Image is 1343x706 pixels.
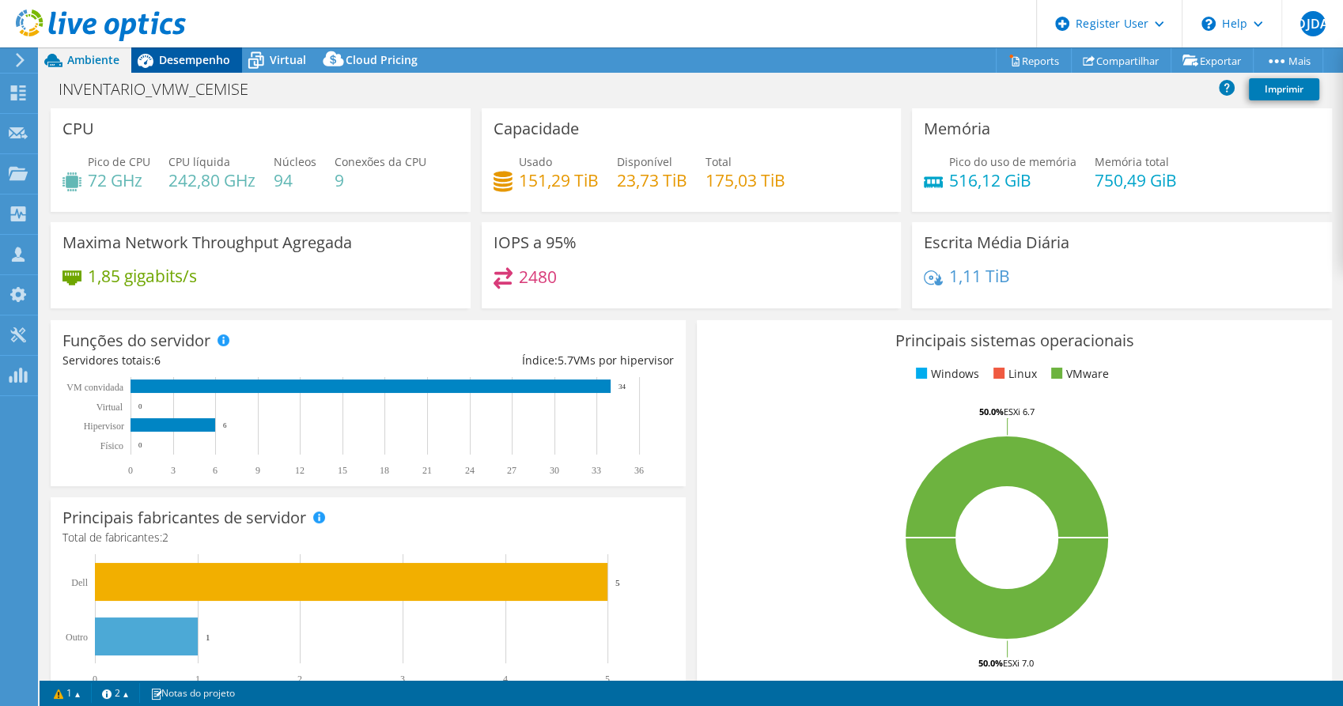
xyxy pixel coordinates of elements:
[295,465,305,476] text: 12
[1201,17,1216,31] svg: \n
[100,440,123,451] tspan: Físico
[84,421,124,432] text: Hipervisor
[949,154,1076,169] span: Pico do uso de memória
[1071,48,1171,73] a: Compartilhar
[154,353,161,368] span: 6
[62,352,368,369] div: Servidores totais:
[996,48,1072,73] a: Reports
[465,465,475,476] text: 24
[274,172,316,189] h4: 94
[128,465,133,476] text: 0
[558,353,573,368] span: 5.7
[88,172,150,189] h4: 72 GHz
[1300,11,1326,36] span: DJDA
[949,172,1076,189] h4: 516,12 GiB
[949,267,1010,285] h4: 1,11 TiB
[550,465,559,476] text: 30
[138,441,142,449] text: 0
[346,52,418,67] span: Cloud Pricing
[1004,406,1035,417] tspan: ESXi 6.7
[335,154,426,169] span: Conexões da CPU
[88,267,197,285] h4: 1,85 gigabits/s
[139,683,246,703] a: Notas do projeto
[93,674,97,685] text: 0
[43,683,92,703] a: 1
[213,465,218,476] text: 6
[924,120,990,138] h3: Memória
[912,365,979,383] li: Windows
[62,332,210,349] h3: Funções do servidor
[494,120,579,138] h3: Capacidade
[634,465,644,476] text: 36
[1171,48,1254,73] a: Exportar
[88,154,150,169] span: Pico de CPU
[1003,657,1034,669] tspan: ESXi 7.0
[270,52,306,67] span: Virtual
[400,674,405,685] text: 3
[223,421,227,429] text: 6
[159,52,230,67] span: Desempenho
[67,52,119,67] span: Ambiente
[51,81,273,98] h1: INVENTARIO_VMW_CEMISE
[619,383,626,391] text: 34
[494,234,577,251] h3: IOPS a 95%
[62,529,674,546] h4: Total de fabricantes:
[162,530,168,545] span: 2
[503,674,508,685] text: 4
[1047,365,1109,383] li: VMware
[62,234,352,251] h3: Maxima Network Throughput Agregada
[168,172,255,189] h4: 242,80 GHz
[617,154,672,169] span: Disponível
[195,674,200,685] text: 1
[368,352,673,369] div: Índice: VMs por hipervisor
[1095,172,1177,189] h4: 750,49 GiB
[380,465,389,476] text: 18
[1095,154,1169,169] span: Memória total
[206,632,210,642] text: 1
[171,465,176,476] text: 3
[338,465,347,476] text: 15
[519,268,557,285] h4: 2480
[66,632,88,643] text: Outro
[422,465,432,476] text: 21
[297,674,302,685] text: 2
[96,402,123,413] text: Virtual
[924,234,1069,251] h3: Escrita Média Diária
[706,154,732,169] span: Total
[91,683,140,703] a: 2
[519,154,552,169] span: Usado
[978,657,1003,669] tspan: 50.0%
[709,332,1320,349] h3: Principais sistemas operacionais
[1253,48,1323,73] a: Mais
[592,465,601,476] text: 33
[138,402,142,410] text: 0
[1249,78,1319,100] a: Imprimir
[706,172,785,189] h4: 175,03 TiB
[617,172,687,189] h4: 23,73 TiB
[255,465,260,476] text: 9
[71,577,88,588] text: Dell
[335,172,426,189] h4: 9
[66,382,123,393] text: VM convidada
[605,674,610,685] text: 5
[507,465,516,476] text: 27
[62,509,306,527] h3: Principais fabricantes de servidor
[274,154,316,169] span: Núcleos
[615,578,620,587] text: 5
[62,120,94,138] h3: CPU
[519,172,599,189] h4: 151,29 TiB
[979,406,1004,417] tspan: 50.0%
[168,154,230,169] span: CPU líquida
[989,365,1037,383] li: Linux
